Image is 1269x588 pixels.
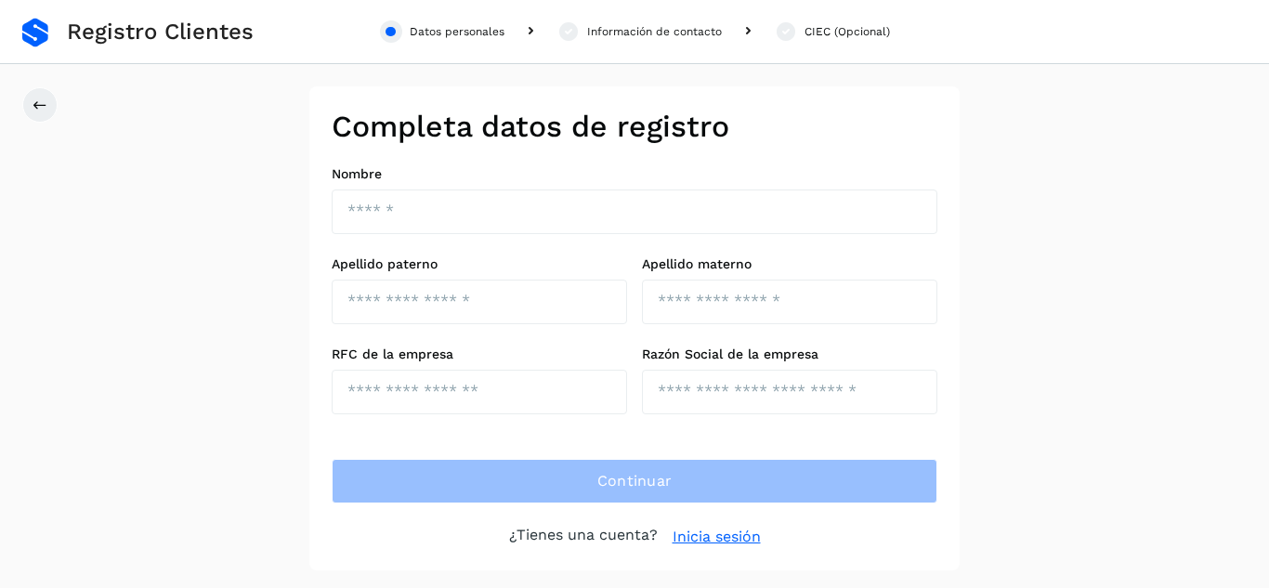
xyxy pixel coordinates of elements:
[332,346,627,362] label: RFC de la empresa
[509,526,658,548] p: ¿Tienes una cuenta?
[587,23,722,40] div: Información de contacto
[332,109,937,144] h2: Completa datos de registro
[332,459,937,503] button: Continuar
[805,23,890,40] div: CIEC (Opcional)
[332,166,937,182] label: Nombre
[673,526,761,548] a: Inicia sesión
[642,256,937,272] label: Apellido materno
[332,256,627,272] label: Apellido paterno
[642,346,937,362] label: Razón Social de la empresa
[597,471,673,491] span: Continuar
[67,19,254,46] span: Registro Clientes
[410,23,504,40] div: Datos personales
